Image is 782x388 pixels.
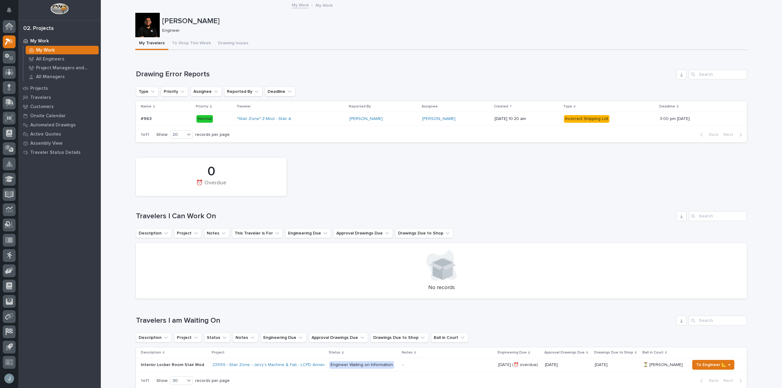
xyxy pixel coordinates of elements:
[30,122,76,128] p: Automated Drawings
[143,285,740,291] p: No records
[135,37,168,50] button: My Travelers
[24,72,101,81] a: All Managers
[195,132,230,137] p: records per page
[18,84,101,93] a: Projects
[316,2,333,8] p: My Work
[30,86,48,91] p: Projects
[705,378,718,383] span: Back
[721,378,747,383] button: Next
[292,1,309,8] a: My Work
[402,362,404,368] div: -
[36,65,96,71] p: Project Managers and Engineers
[23,25,54,32] div: 02. Projects
[18,36,101,45] a: My Work
[643,361,684,368] p: ⏳ [PERSON_NAME]
[721,132,747,137] button: Next
[402,349,413,356] p: Notes
[136,70,674,79] h1: Drawing Error Reports
[422,103,438,110] p: Assignee
[18,139,101,148] a: Assembly View
[146,180,276,193] div: ⏰ Overdue
[689,211,747,221] input: Search
[349,116,383,121] a: [PERSON_NAME]
[422,116,455,121] a: [PERSON_NAME]
[50,3,68,14] img: Workspace Logo
[18,120,101,129] a: Automated Drawings
[233,333,258,343] button: Notes
[695,132,721,137] button: Back
[204,228,229,238] button: Notes
[498,349,527,356] p: Engineering Due
[8,7,16,17] div: Notifications
[695,378,721,383] button: Back
[136,112,747,126] tr: #963#963 Normal*Stair Zone* Z-Mod - Stair A [PERSON_NAME] [PERSON_NAME] [DATE] 10:20 amIncorrect ...
[136,212,674,221] h1: Travelers I Can Work On
[36,74,65,80] p: All Managers
[498,361,539,368] p: [DATE] (⏰ overdue)
[692,360,734,370] button: To Engineer 📐 →
[595,361,609,368] p: [DATE]
[495,116,559,121] p: [DATE] 10:20 am
[696,361,730,368] span: To Engineer 📐 →
[141,349,161,356] p: Description
[30,95,51,100] p: Travelers
[161,87,188,96] button: Priority
[156,132,167,137] p: Show
[329,349,340,356] p: Status
[168,37,214,50] button: To Shop This Week
[174,333,202,343] button: Project
[371,333,429,343] button: Drawings Due to Shop
[431,333,468,343] button: Ball in Court
[689,70,747,79] input: Search
[334,228,393,238] button: Approval Drawings Due
[136,333,172,343] button: Description
[170,378,185,384] div: 30
[349,103,371,110] p: Reported By
[30,132,61,137] p: Active Quotes
[196,103,208,110] p: Priority
[564,115,609,123] div: Incorrect Shipping List
[170,132,185,138] div: 20
[659,103,675,110] p: Deadline
[395,228,453,238] button: Drawings Due to Shop
[30,113,66,119] p: Onsite Calendar
[136,228,172,238] button: Description
[18,111,101,120] a: Onsite Calendar
[141,115,153,121] p: #963
[723,132,737,137] span: Next
[494,103,508,110] p: Created
[136,358,747,372] tr: Interior Locker Room Stair ModInterior Locker Room Stair Mod 23999 - Stair Zone - Jerry's Machine...
[329,361,394,369] div: Engineer Waiting on Information
[705,132,718,137] span: Back
[36,56,64,62] p: All Engineers
[214,37,252,50] button: Drawing Issues
[232,228,283,238] button: This Traveler is For
[30,104,54,110] p: Customers
[162,28,743,33] p: Engineer
[265,87,295,96] button: Deadline
[191,87,222,96] button: Assignee
[236,103,251,110] p: Traveler
[237,116,291,121] a: *Stair Zone* Z-Mod - Stair A
[723,378,737,383] span: Next
[195,378,230,383] p: records per page
[3,4,16,16] button: Notifications
[261,333,306,343] button: Engineering Due
[141,103,152,110] p: Name
[563,103,572,110] p: Type
[660,115,691,121] p: 3:00 pm [DATE]
[136,316,674,325] h1: Travelers I am Waiting On
[642,349,663,356] p: Ball in Court
[689,316,747,325] input: Search
[3,372,16,385] button: users-avatar
[156,378,167,383] p: Show
[24,63,101,72] a: Project Managers and Engineers
[146,164,276,179] div: 0
[18,129,101,139] a: Active Quotes
[204,333,230,343] button: Status
[309,333,368,343] button: Approval Drawings Due
[544,349,585,356] p: Approval Drawings Due
[24,55,101,63] a: All Engineers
